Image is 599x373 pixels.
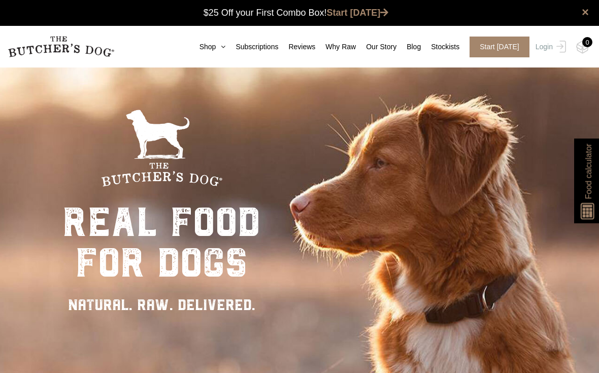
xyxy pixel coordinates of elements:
a: Start [DATE] [459,37,533,57]
a: Login [533,37,566,57]
div: 0 [582,37,592,47]
span: Food calculator [582,144,594,199]
a: Start [DATE] [327,8,389,18]
img: TBD_Cart-Empty.png [576,41,589,54]
div: NATURAL. RAW. DELIVERED. [62,293,260,316]
a: close [582,6,589,18]
span: Start [DATE] [470,37,529,57]
div: real food for dogs [62,202,260,283]
a: Blog [396,42,421,52]
a: Shop [189,42,226,52]
a: Why Raw [315,42,356,52]
a: Reviews [278,42,315,52]
a: Subscriptions [225,42,278,52]
a: Stockists [421,42,459,52]
a: Our Story [356,42,396,52]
